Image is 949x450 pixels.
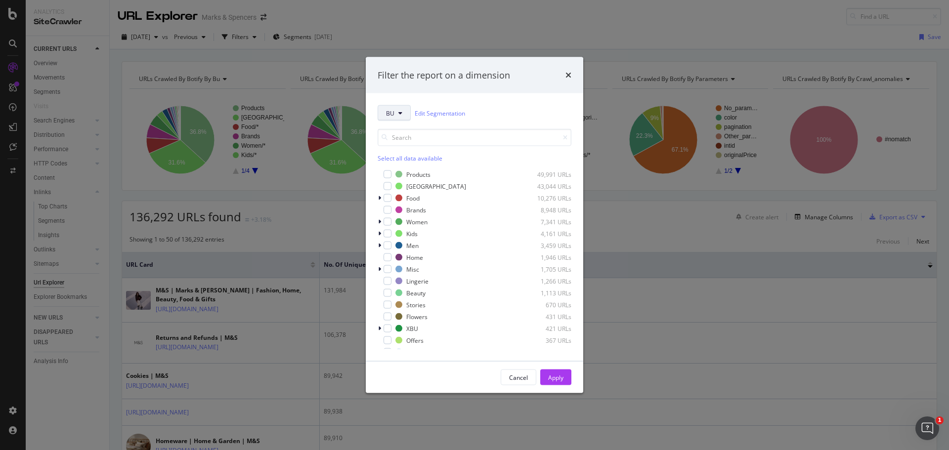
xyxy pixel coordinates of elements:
[936,416,944,424] span: 1
[523,277,571,285] div: 1,266 URLs
[523,253,571,261] div: 1,946 URLs
[415,108,465,118] a: Edit Segmentation
[406,253,423,261] div: Home
[548,373,563,381] div: Apply
[523,312,571,321] div: 431 URLs
[366,57,583,393] div: modal
[406,265,419,273] div: Misc
[523,170,571,178] div: 49,991 URLs
[523,324,571,332] div: 421 URLs
[406,229,418,238] div: Kids
[523,336,571,344] div: 367 URLs
[523,241,571,249] div: 3,459 URLs
[565,69,571,82] div: times
[540,369,571,385] button: Apply
[378,69,510,82] div: Filter the report on a dimension
[523,217,571,226] div: 7,341 URLs
[523,300,571,309] div: 670 URLs
[406,312,428,321] div: Flowers
[509,373,528,381] div: Cancel
[406,241,419,249] div: Men
[523,229,571,238] div: 4,161 URLs
[406,182,466,190] div: [GEOGRAPHIC_DATA]
[523,182,571,190] div: 43,044 URLs
[406,217,428,226] div: Women
[406,194,420,202] div: Food
[523,194,571,202] div: 10,276 URLs
[386,109,394,117] span: BU
[378,129,571,146] input: Search
[406,205,426,214] div: Brands
[406,288,426,297] div: Beauty
[915,416,939,440] iframe: Intercom live chat
[523,205,571,214] div: 8,948 URLs
[406,277,429,285] div: Lingerie
[523,265,571,273] div: 1,705 URLs
[406,336,424,344] div: Offers
[406,324,418,332] div: XBU
[378,154,571,163] div: Select all data available
[523,348,571,356] div: 340 URLs
[406,348,431,356] div: Furniture
[501,369,536,385] button: Cancel
[406,170,431,178] div: Products
[406,300,426,309] div: Stories
[378,105,411,121] button: BU
[523,288,571,297] div: 1,113 URLs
